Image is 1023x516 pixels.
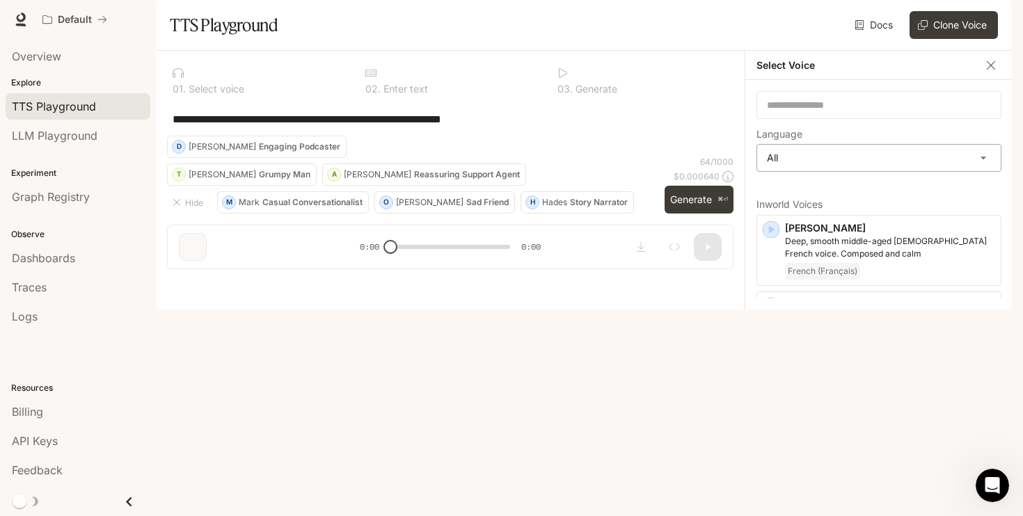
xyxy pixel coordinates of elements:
button: All workspaces [36,6,113,33]
button: MMarkCasual Conversationalist [217,191,369,213]
span: French (Français) [785,263,860,280]
p: Engaging Podcaster [259,143,340,151]
button: D[PERSON_NAME]Engaging Podcaster [167,136,347,158]
iframe: Intercom live chat [976,469,1009,502]
div: O [380,191,392,213]
button: T[PERSON_NAME]Grumpy Man [167,163,317,186]
p: Default [58,14,92,26]
p: 0 2 . [365,84,381,94]
p: [PERSON_NAME] [785,298,995,312]
div: M [223,191,235,213]
p: Hades [542,198,567,207]
p: Grumpy Man [259,170,310,179]
button: Hide [167,191,212,213]
div: H [526,191,539,213]
p: Select voice [186,84,244,94]
div: D [173,136,185,158]
a: Docs [852,11,898,39]
p: [PERSON_NAME] [344,170,411,179]
button: A[PERSON_NAME]Reassuring Support Agent [322,163,526,186]
div: T [173,163,185,186]
p: [PERSON_NAME] [189,143,256,151]
p: Story Narrator [570,198,628,207]
button: HHadesStory Narrator [521,191,634,213]
p: 0 3 . [557,84,573,94]
h1: TTS Playground [170,11,278,39]
button: Clone Voice [910,11,998,39]
p: [PERSON_NAME] [396,198,463,207]
p: ⌘⏎ [717,195,728,204]
div: All [757,145,1001,171]
p: 0 1 . [173,84,186,94]
p: [PERSON_NAME] [189,170,256,179]
p: Generate [573,84,617,94]
div: A [328,163,340,186]
p: Deep, smooth middle-aged male French voice. Composed and calm [785,235,995,260]
p: Enter text [381,84,428,94]
p: [PERSON_NAME] [785,221,995,235]
p: Mark [239,198,260,207]
p: Language [756,129,802,139]
button: Generate⌘⏎ [665,186,733,214]
button: O[PERSON_NAME]Sad Friend [374,191,515,213]
p: Sad Friend [466,198,509,207]
p: Casual Conversationalist [262,198,363,207]
p: Inworld Voices [756,200,1001,209]
p: 64 / 1000 [700,156,733,168]
p: Reassuring Support Agent [414,170,520,179]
